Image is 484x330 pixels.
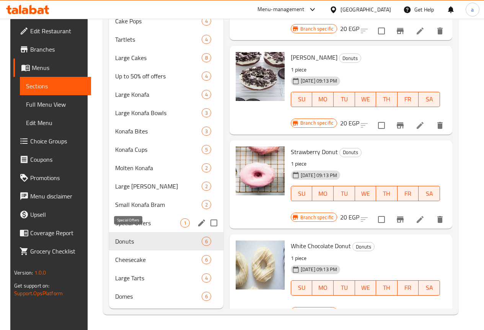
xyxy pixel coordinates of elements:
h6: 20 EGP [340,118,359,128]
span: SA [422,188,437,199]
a: Grocery Checklist [13,242,91,260]
span: Small Konafa Bram [115,200,202,209]
button: delete [431,210,449,229]
span: Large Tarts [115,273,202,283]
span: Get support on: [14,281,49,291]
div: items [202,16,211,26]
span: Strawberry Donut [291,146,338,158]
button: WE [355,186,376,201]
span: Branch specific [297,119,337,127]
span: 1 [181,219,189,227]
span: 4 [202,18,211,25]
a: Edit Menu [20,114,91,132]
span: WE [358,282,373,293]
span: 4 [202,36,211,43]
span: Edit Restaurant [30,26,85,36]
span: FR [401,94,416,105]
div: Cake Pops4 [109,12,223,30]
span: 5 [202,146,211,153]
a: Edit menu item [416,121,425,130]
span: FR [401,282,416,293]
button: WE [355,92,376,107]
div: Large Cakes8 [109,49,223,67]
span: Donuts [340,148,361,157]
a: Support.OpsPlatform [14,288,63,298]
span: Branch specific [297,25,337,33]
span: 3 [202,109,211,117]
a: Coupons [13,150,91,169]
div: items [202,292,211,301]
span: Large Cakes [115,53,202,62]
div: Large [PERSON_NAME]2 [109,177,223,195]
span: SU [294,188,309,199]
span: Coverage Report [30,228,85,237]
span: White Chocolate Donut [291,240,351,252]
span: TH [379,188,394,199]
a: Sections [20,77,91,95]
p: 1 piece [291,254,440,263]
button: WE [355,280,376,296]
span: MO [315,94,331,105]
a: Menu disclaimer [13,187,91,205]
span: Upsell [30,210,85,219]
span: Version: [14,268,33,278]
button: Branch-specific-item [391,210,409,229]
span: 6 [202,238,211,245]
div: items [202,237,211,246]
span: Select to update [373,117,389,133]
span: 1.0.0 [34,268,46,278]
div: Cake Pops [115,16,202,26]
div: items [202,182,211,191]
span: Choice Groups [30,137,85,146]
div: [GEOGRAPHIC_DATA] [341,5,391,14]
span: SA [422,282,437,293]
div: Special Offers1edit [109,214,223,232]
button: TU [334,280,355,296]
a: Coverage Report [13,224,91,242]
button: MO [312,186,334,201]
button: TU [334,186,355,201]
span: TH [379,94,394,105]
span: 4 [202,73,211,80]
span: Donuts [353,242,374,251]
span: Promotions [30,173,85,182]
div: Domes [115,292,202,301]
div: Tartlets [115,35,202,44]
span: TH [379,282,394,293]
span: Full Menu View [26,100,85,109]
button: TH [376,186,398,201]
button: delete [431,305,449,323]
span: 6 [202,293,211,300]
a: Choice Groups [13,132,91,150]
div: items [202,163,211,172]
span: Up to 50% off offers [115,72,202,81]
button: SU [291,92,312,107]
span: Coupons [30,155,85,164]
span: MO [315,188,331,199]
button: delete [431,116,449,135]
button: SU [291,186,312,201]
div: items [180,218,190,228]
div: items [202,108,211,117]
span: [DATE] 09:13 PM [298,266,340,273]
div: Konafa Cups [115,145,202,154]
div: items [202,273,211,283]
button: MO [312,280,334,296]
button: TU [334,92,355,107]
div: items [202,200,211,209]
div: items [202,255,211,264]
button: SA [419,92,440,107]
div: Molten Konafa2 [109,159,223,177]
div: Domes6 [109,287,223,306]
span: Large Konafa Bowls [115,108,202,117]
button: SA [419,280,440,296]
span: Branch specific [297,308,337,315]
span: WE [358,188,373,199]
span: TU [337,188,352,199]
div: items [202,72,211,81]
button: SU [291,280,312,296]
div: Menu-management [257,5,305,14]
